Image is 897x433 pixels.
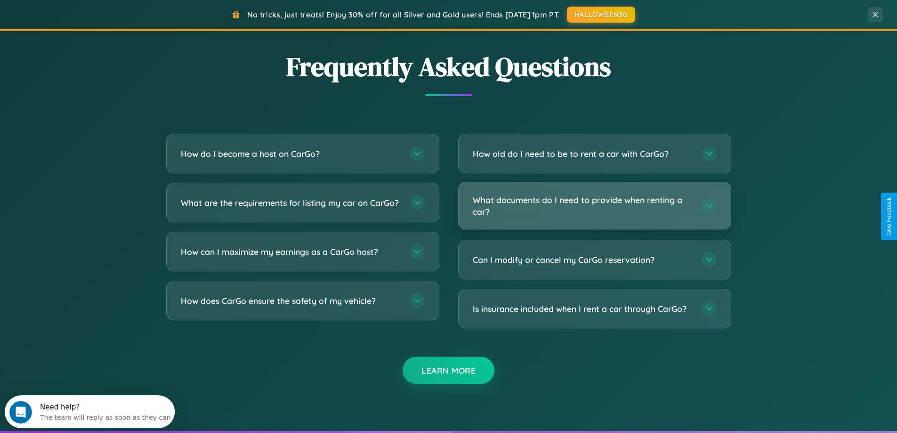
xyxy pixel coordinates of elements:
span: No tricks, just treats! Enjoy 30% off for all Silver and Gold users! Ends [DATE] 1pm PT. [247,10,560,19]
h3: How can I maximize my earnings as a CarGo host? [181,246,400,258]
button: HALLOWEEN30 [567,7,635,23]
h3: What documents do I need to provide when renting a car? [473,194,692,217]
div: Give Feedback [886,197,892,236]
h3: Can I modify or cancel my CarGo reservation? [473,254,692,266]
h2: Frequently Asked Questions [166,49,731,85]
div: Need help? [35,8,166,16]
h3: Is insurance included when I rent a car through CarGo? [473,303,692,315]
h3: How old do I need to be to rent a car with CarGo? [473,148,692,160]
div: Open Intercom Messenger [4,4,175,30]
iframe: Intercom live chat discovery launcher [5,395,175,428]
iframe: Intercom live chat [9,401,32,424]
h3: What are the requirements for listing my car on CarGo? [181,197,400,209]
h3: How does CarGo ensure the safety of my vehicle? [181,295,400,307]
h3: How do I become a host on CarGo? [181,148,400,160]
button: Learn More [403,357,494,384]
div: The team will reply as soon as they can [35,16,166,25]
